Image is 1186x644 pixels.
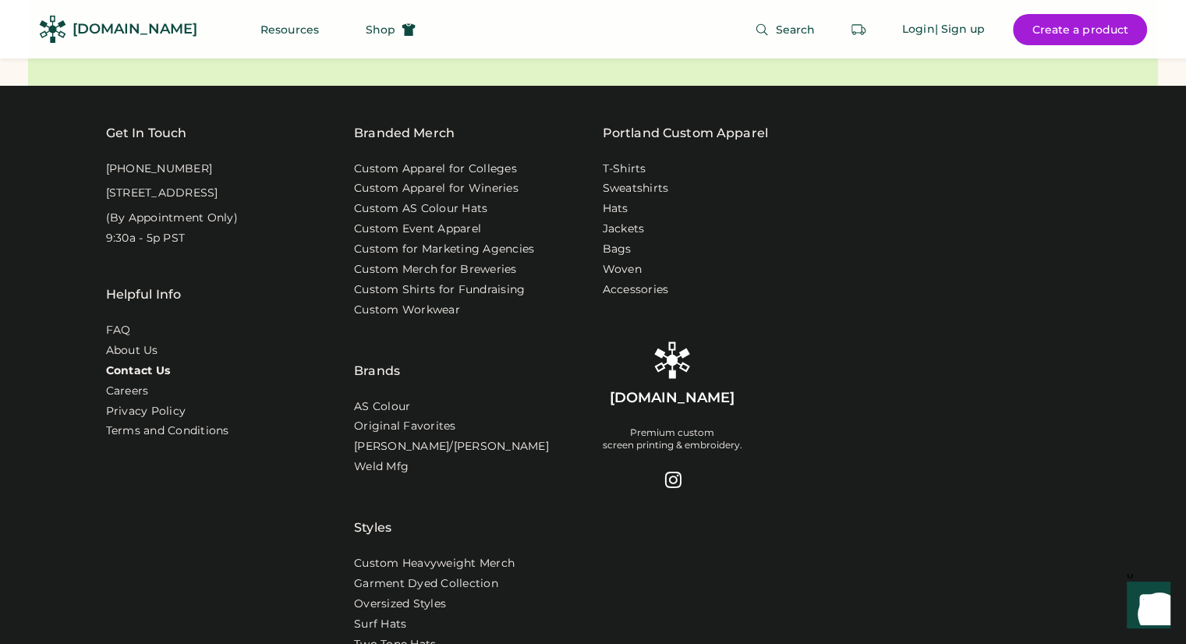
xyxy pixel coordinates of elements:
a: Portland Custom Apparel [603,124,768,143]
button: Create a product [1013,14,1147,45]
a: Custom Shirts for Fundraising [354,282,525,298]
a: Surf Hats [354,617,406,632]
a: Sweatshirts [603,181,669,196]
a: Custom for Marketing Agencies [354,242,534,257]
a: Privacy Policy [106,404,186,419]
iframe: Front Chat [1112,574,1179,641]
button: Retrieve an order [843,14,874,45]
div: 9:30a - 5p PST [106,231,186,246]
a: Original Favorites [354,419,456,434]
div: Get In Touch [106,124,187,143]
a: Custom Apparel for Wineries [354,181,519,196]
div: [DOMAIN_NAME] [73,19,197,39]
img: Rendered Logo - Screens [653,341,691,379]
a: Hats [603,201,628,217]
a: Garment Dyed Collection [354,576,498,592]
div: Login [902,22,935,37]
a: Custom Heavyweight Merch [354,556,515,571]
a: Accessories [603,282,669,298]
a: Bags [603,242,632,257]
a: Jackets [603,221,645,237]
a: Custom Workwear [354,303,460,318]
button: Shop [347,14,434,45]
a: FAQ [106,323,131,338]
img: Rendered Logo - Screens [39,16,66,43]
a: Custom AS Colour Hats [354,201,487,217]
span: Search [775,24,815,35]
div: Brands [354,323,400,380]
a: Woven [603,262,642,278]
a: Custom Apparel for Colleges [354,161,517,177]
a: Careers [106,384,149,399]
div: [STREET_ADDRESS] [106,186,218,201]
div: Branded Merch [354,124,455,143]
div: Styles [354,479,391,537]
button: Resources [242,14,338,45]
a: AS Colour [354,399,410,415]
div: [PHONE_NUMBER] [106,161,213,177]
div: Helpful Info [106,285,182,304]
div: [DOMAIN_NAME] [610,388,735,408]
a: Custom Merch for Breweries [354,262,517,278]
a: Custom Event Apparel [354,221,481,237]
a: About Us [106,343,158,359]
a: [PERSON_NAME]/[PERSON_NAME] [354,439,549,455]
button: Search [736,14,834,45]
a: Weld Mfg [354,459,409,475]
a: Contact Us [106,363,171,379]
span: Shop [366,24,395,35]
div: | Sign up [934,22,985,37]
a: Oversized Styles [354,596,446,612]
div: Premium custom screen printing & embroidery. [603,426,742,451]
div: Terms and Conditions [106,423,229,439]
a: T-Shirts [603,161,646,177]
div: (By Appointment Only) [106,211,238,226]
